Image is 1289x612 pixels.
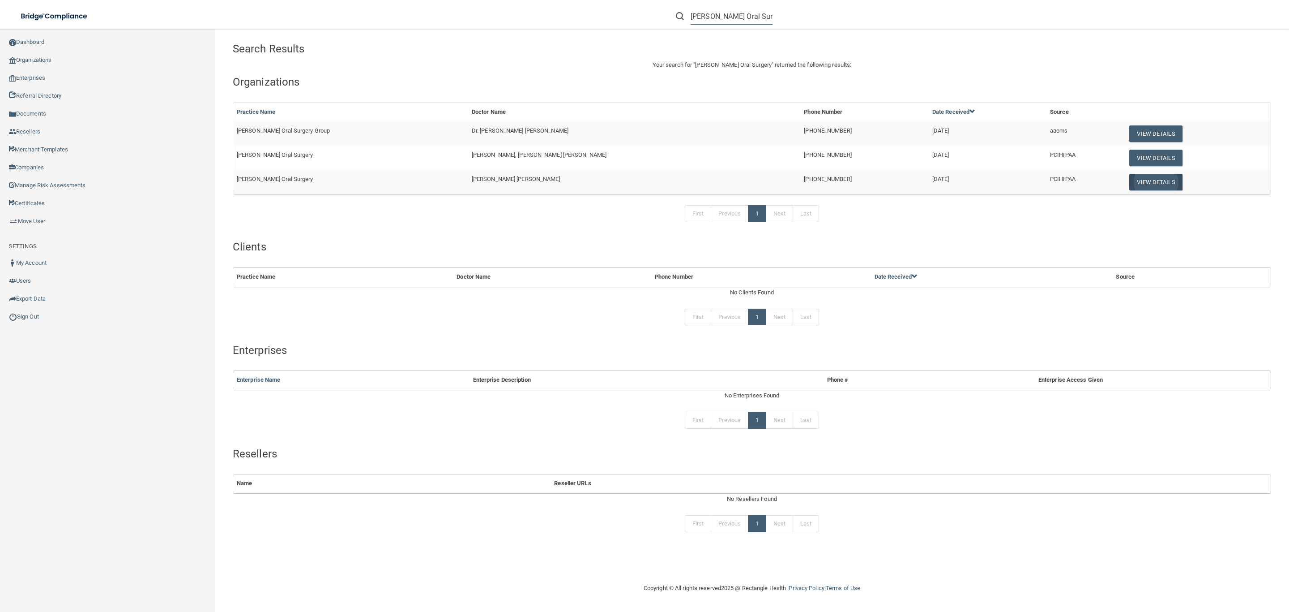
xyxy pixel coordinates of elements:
a: Previous [711,205,748,222]
span: [PERSON_NAME], [PERSON_NAME] [PERSON_NAME] [472,151,606,158]
span: [PERSON_NAME] [PERSON_NAME] [472,176,560,182]
h4: Search Results [233,43,657,55]
a: First [685,515,712,532]
iframe: Drift Widget Chat Controller [1135,549,1278,584]
h4: Clients [233,241,1271,253]
a: Enterprise Name [237,376,281,383]
a: Previous [711,515,748,532]
a: 1 [748,309,766,326]
a: Next [766,205,793,222]
img: bridge_compliance_login_screen.278c3ca4.svg [13,7,96,26]
span: [DATE] [932,151,949,158]
a: Date Received [875,273,918,280]
a: Terms of Use [826,585,860,591]
a: Last [793,309,819,326]
a: Next [766,515,793,532]
span: [PHONE_NUMBER] [804,151,851,158]
th: Phone # [771,371,904,389]
th: Enterprise Description [470,371,772,389]
img: ic_power_dark.7ecde6b1.png [9,313,17,321]
span: [PERSON_NAME] Oral Surgery [237,176,313,182]
img: icon-users.e205127d.png [9,277,16,284]
button: View Details [1129,125,1182,142]
button: View Details [1129,174,1182,190]
img: ic_reseller.de258add.png [9,128,16,135]
span: [DATE] [932,127,949,134]
a: Next [766,412,793,429]
img: ic_user_dark.df1a06c3.png [9,259,16,267]
a: Practice Name [237,108,275,115]
h4: Enterprises [233,345,1271,356]
button: View Details [1129,150,1182,166]
h4: Organizations [233,76,1271,88]
a: Next [766,309,793,326]
p: Your search for " " returned the following results: [233,60,1271,70]
div: Copyright © All rights reserved 2025 @ Rectangle Health | | [589,574,915,603]
a: 1 [748,515,766,532]
input: Search [691,8,773,25]
span: aaoms [1050,127,1068,134]
a: Previous [711,309,748,326]
img: briefcase.64adab9b.png [9,217,18,226]
th: Source [1046,103,1123,121]
img: icon-export.b9366987.png [9,295,16,302]
div: No Enterprises Found [233,390,1271,401]
img: ic-search.3b580494.png [676,12,684,20]
th: Practice Name [233,268,453,286]
label: SETTINGS [9,241,37,252]
a: Privacy Policy [789,585,824,591]
th: Source [1112,268,1236,286]
th: Phone Number [651,268,871,286]
th: Doctor Name [468,103,801,121]
th: Reseller URLs [551,474,1169,493]
span: [PERSON_NAME] Oral Surgery [237,151,313,158]
span: [PERSON_NAME] Oral Surgery [695,61,772,68]
th: Name [233,474,551,493]
a: 1 [748,412,766,429]
img: organization-icon.f8decf85.png [9,57,16,64]
a: Previous [711,412,748,429]
th: Phone Number [800,103,929,121]
a: First [685,205,712,222]
a: Last [793,412,819,429]
span: [DATE] [932,176,949,182]
a: First [685,412,712,429]
span: PCIHIPAA [1050,151,1076,158]
span: [PERSON_NAME] Oral Surgery Group [237,127,330,134]
span: Dr. [PERSON_NAME] [PERSON_NAME] [472,127,568,134]
a: First [685,309,712,326]
span: [PHONE_NUMBER] [804,127,851,134]
th: Doctor Name [453,268,651,286]
img: ic_dashboard_dark.d01f4a41.png [9,39,16,46]
span: [PHONE_NUMBER] [804,176,851,182]
div: No Resellers Found [233,494,1271,504]
span: PCIHIPAA [1050,176,1076,182]
a: Date Received [932,108,975,115]
img: icon-documents.8dae5593.png [9,111,16,118]
img: enterprise.0d942306.png [9,75,16,82]
h4: Resellers [233,448,1271,460]
a: 1 [748,205,766,222]
a: Last [793,205,819,222]
th: Enterprise Access Given [904,371,1238,389]
a: Last [793,515,819,532]
div: No Clients Found [233,287,1271,298]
